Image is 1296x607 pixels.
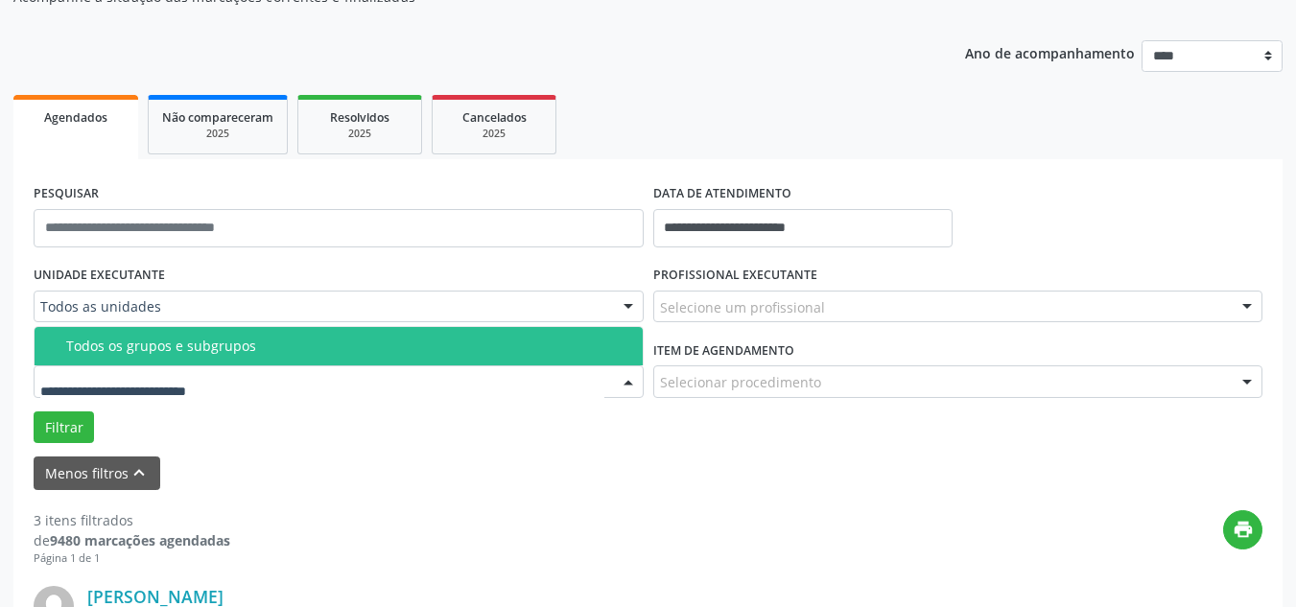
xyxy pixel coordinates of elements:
[129,462,150,483] i: keyboard_arrow_up
[660,372,821,392] span: Selecionar procedimento
[162,109,273,126] span: Não compareceram
[34,530,230,550] div: de
[34,179,99,209] label: PESQUISAR
[34,510,230,530] div: 3 itens filtrados
[162,127,273,141] div: 2025
[653,179,791,209] label: DATA DE ATENDIMENTO
[1223,510,1262,549] button: print
[34,261,165,291] label: UNIDADE EXECUTANTE
[66,339,631,354] div: Todos os grupos e subgrupos
[34,550,230,567] div: Página 1 de 1
[312,127,408,141] div: 2025
[40,297,604,316] span: Todos as unidades
[1233,519,1254,540] i: print
[87,586,224,607] a: [PERSON_NAME]
[34,411,94,444] button: Filtrar
[330,109,389,126] span: Resolvidos
[44,109,107,126] span: Agendados
[446,127,542,141] div: 2025
[462,109,527,126] span: Cancelados
[34,456,160,490] button: Menos filtroskeyboard_arrow_up
[660,297,825,317] span: Selecione um profissional
[50,531,230,549] strong: 9480 marcações agendadas
[653,261,817,291] label: PROFISSIONAL EXECUTANTE
[653,336,794,365] label: Item de agendamento
[965,40,1135,64] p: Ano de acompanhamento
